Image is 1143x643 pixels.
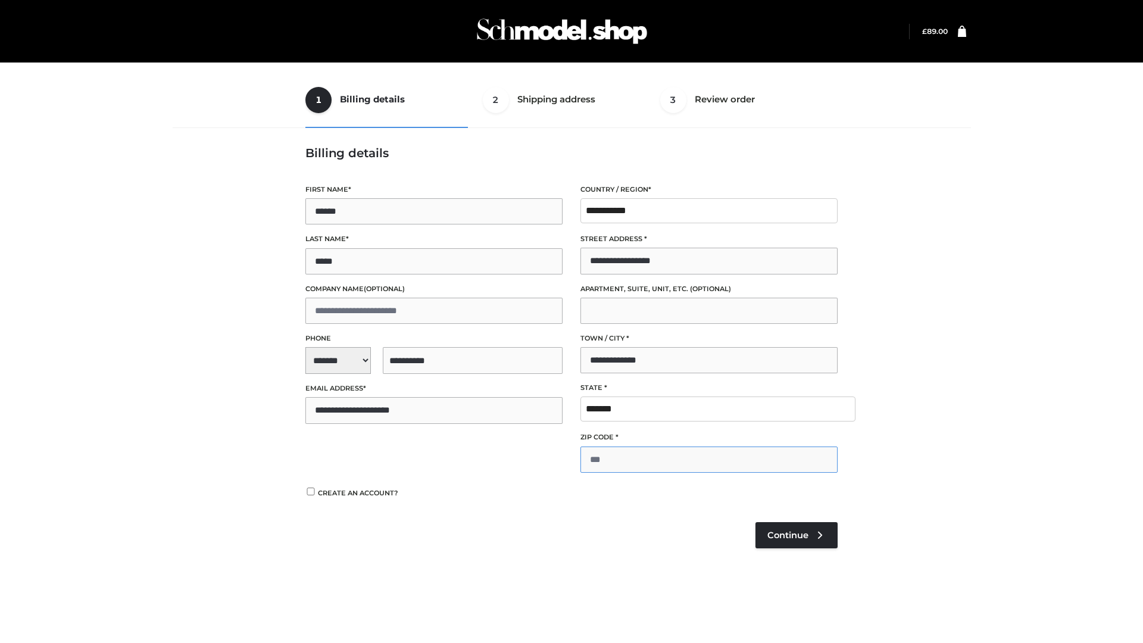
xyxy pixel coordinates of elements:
span: (optional) [364,285,405,293]
label: Country / Region [580,184,838,195]
h3: Billing details [305,146,838,160]
label: Phone [305,333,563,344]
span: £ [922,27,927,36]
bdi: 89.00 [922,27,948,36]
a: Continue [755,522,838,548]
img: Schmodel Admin 964 [473,8,651,55]
label: Company name [305,283,563,295]
a: £89.00 [922,27,948,36]
label: Last name [305,233,563,245]
label: Street address [580,233,838,245]
label: First name [305,184,563,195]
input: Create an account? [305,488,316,495]
label: Town / City [580,333,838,344]
span: Create an account? [318,489,398,497]
label: Apartment, suite, unit, etc. [580,283,838,295]
label: State [580,382,838,394]
label: ZIP Code [580,432,838,443]
label: Email address [305,383,563,394]
span: Continue [767,530,808,541]
span: (optional) [690,285,731,293]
